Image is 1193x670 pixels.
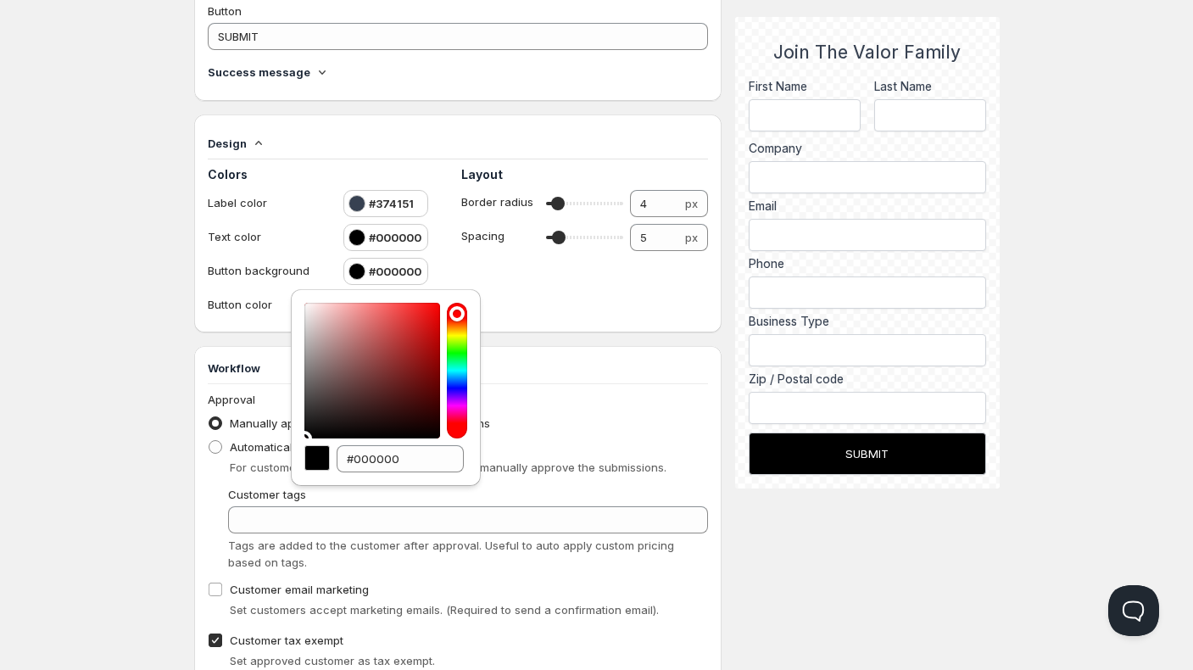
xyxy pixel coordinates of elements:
[208,64,310,81] h4: Success message
[208,194,326,211] p: Label color
[230,654,435,667] span: Set approved customer as tax exempt.
[749,433,985,475] button: SUBMIT
[208,296,326,313] p: Button color
[1108,585,1159,636] iframe: Help Scout Beacon - Open
[208,166,454,183] h2: Colors
[461,166,708,183] h2: Layout
[685,231,698,244] span: px
[461,193,539,210] p: Border radius
[230,634,343,647] span: Customer tax exempt
[230,440,465,454] span: Automatically approve the form submissions
[749,313,985,330] label: Business Type
[208,135,247,152] h4: Design
[208,262,326,279] p: Button background
[749,140,985,157] label: Company
[208,360,709,377] h3: Workflow
[749,371,985,388] label: Zip / Postal code
[369,263,421,280] h4: #000000
[749,78,861,95] label: First Name
[230,461,666,474] span: For customer registration it's recommended to manually approve the submissions.
[685,197,698,210] span: px
[228,539,674,569] span: Tags are added to the customer after approval. Useful to auto apply custom pricing based on tags.
[369,195,414,212] h4: #374151
[230,416,490,430] span: Manually approve or reject the form submissions
[749,198,985,215] div: Email
[230,603,659,617] span: Set customers accept marketing emails. (Required to send a confirmation email).
[749,255,985,272] label: Phone
[208,4,242,18] span: Button
[230,583,369,596] span: Customer email marketing
[461,227,539,244] p: Spacing
[208,393,255,406] span: Approval
[228,488,306,501] span: Customer tags
[874,78,986,95] label: Last Name
[208,228,326,245] p: Text color
[369,229,421,246] h4: #000000
[749,42,985,64] h2: Join The Valor Family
